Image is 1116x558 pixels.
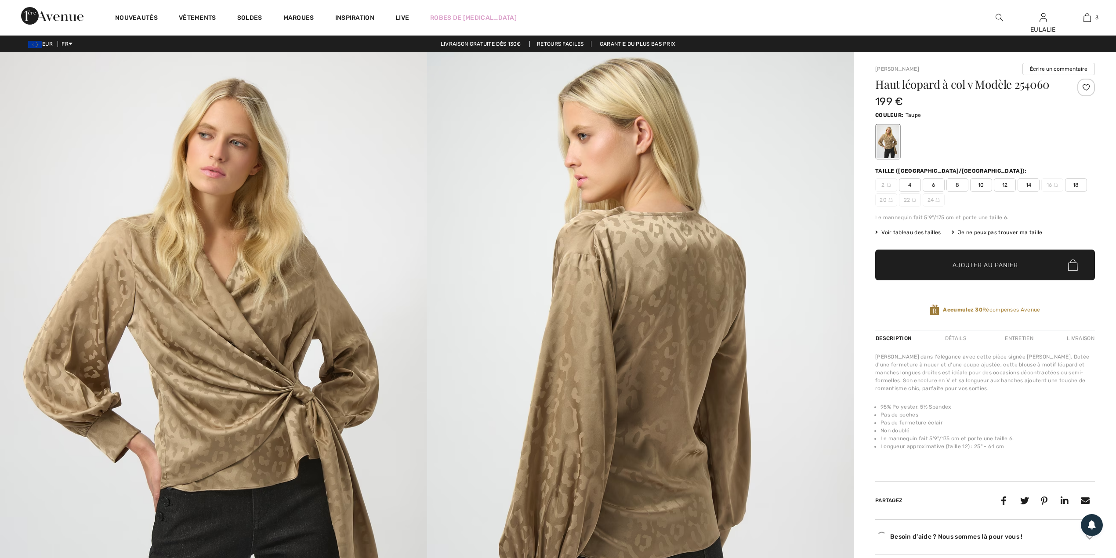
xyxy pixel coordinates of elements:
[875,330,913,346] div: Description
[1040,13,1047,22] a: Se connecter
[899,193,921,207] span: 22
[1041,178,1063,192] span: 16
[1022,63,1095,75] button: Écrire un commentaire
[1065,178,1087,192] span: 18
[1018,178,1040,192] span: 14
[880,442,1095,450] li: Longueur approximative (taille 12) : 25" - 64 cm
[994,178,1016,192] span: 12
[880,427,1095,435] li: Non doublé
[1054,183,1058,187] img: ring-m.svg
[952,228,1043,236] div: Je ne peux pas trouver ma taille
[875,95,903,108] span: 199 €
[888,198,893,202] img: ring-m.svg
[943,307,982,313] strong: Accumulez 30
[875,353,1095,392] div: [PERSON_NAME] dans l'élégance avec cette pièce signée [PERSON_NAME]. Dotée d'une fermeture à noue...
[1065,12,1109,23] a: 3
[1022,25,1065,34] div: EULALIE
[62,41,72,47] span: FR
[28,41,56,47] span: EUR
[335,14,374,23] span: Inspiration
[935,198,940,202] img: ring-m.svg
[923,193,945,207] span: 24
[1095,14,1098,22] span: 3
[21,7,83,25] img: 1ère Avenue
[179,14,216,23] a: Vêtements
[875,214,1095,221] div: Le mannequin fait 5'9"/175 cm et porte une taille 6.
[880,411,1095,419] li: Pas de poches
[877,125,899,158] div: Taupe
[283,14,314,23] a: Marques
[997,330,1041,346] div: Entretien
[880,403,1095,411] li: 95% Polyester, 5% Spandex
[430,13,517,22] a: Robes de [MEDICAL_DATA]
[875,167,1029,175] div: Taille ([GEOGRAPHIC_DATA]/[GEOGRAPHIC_DATA]):
[923,178,945,192] span: 6
[946,178,968,192] span: 8
[899,178,921,192] span: 4
[529,41,591,47] a: Retours faciles
[1086,535,1094,539] img: Arrow2.svg
[938,330,974,346] div: Détails
[1068,259,1078,271] img: Bag.svg
[237,14,262,23] a: Soldes
[875,497,902,504] span: Partagez
[875,530,1095,544] div: Besoin d'aide ? Nous sommes là pour vous !
[1065,330,1095,346] div: Livraison
[880,419,1095,427] li: Pas de fermeture éclair
[115,14,158,23] a: Nouveautés
[875,250,1095,280] button: Ajouter au panier
[930,304,939,316] img: Récompenses Avenue
[28,41,42,48] img: Euro
[875,193,897,207] span: 20
[970,178,992,192] span: 10
[943,306,1040,314] span: Récompenses Avenue
[875,79,1058,90] h1: Haut léopard à col v Modèle 254060
[996,12,1003,23] img: recherche
[912,198,916,202] img: ring-m.svg
[1083,12,1091,23] img: Mon panier
[880,435,1095,442] li: Le mannequin fait 5'9"/175 cm et porte une taille 6.
[1040,12,1047,23] img: Mes infos
[395,13,409,22] a: Live
[593,41,683,47] a: Garantie du plus bas prix
[953,261,1018,270] span: Ajouter au panier
[875,178,897,192] span: 2
[875,228,941,236] span: Voir tableau des tailles
[875,112,903,118] span: Couleur:
[875,66,919,72] a: [PERSON_NAME]
[906,112,921,118] span: Taupe
[887,183,891,187] img: ring-m.svg
[434,41,528,47] a: Livraison gratuite dès 130€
